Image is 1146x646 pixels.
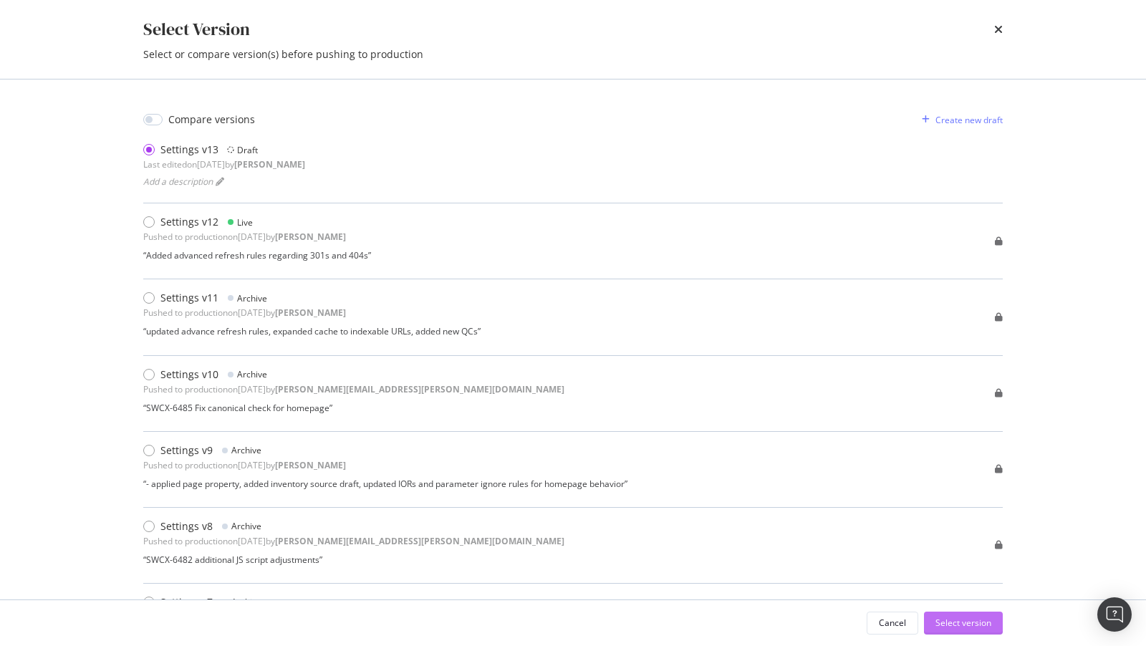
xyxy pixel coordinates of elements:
[143,249,371,261] div: “ Added advanced refresh rules regarding 301s and 404s ”
[879,617,906,629] div: Cancel
[234,158,305,170] b: [PERSON_NAME]
[231,596,261,608] div: Archive
[143,307,346,319] div: Pushed to production on [DATE] by
[160,443,213,458] div: Settings v9
[160,291,218,305] div: Settings v11
[935,617,991,629] div: Select version
[275,459,346,471] b: [PERSON_NAME]
[160,519,213,534] div: Settings v8
[143,478,627,490] div: “ - applied page property, added inventory source draft, updated IORs and parameter ignore rules ...
[143,325,481,337] div: “ updated advance refresh rules, expanded cache to indexable URLs, added new QCs ”
[924,612,1003,635] button: Select version
[916,108,1003,131] button: Create new draft
[143,459,346,471] div: Pushed to production on [DATE] by
[143,231,346,243] div: Pushed to production on [DATE] by
[143,535,564,547] div: Pushed to production on [DATE] by
[231,520,261,532] div: Archive
[143,402,564,414] div: “ SWCX-6485 Fix canonical check for homepage ”
[275,383,564,395] b: [PERSON_NAME][EMAIL_ADDRESS][PERSON_NAME][DOMAIN_NAME]
[275,535,564,547] b: [PERSON_NAME][EMAIL_ADDRESS][PERSON_NAME][DOMAIN_NAME]
[1097,597,1132,632] div: Open Intercom Messenger
[160,595,213,609] div: Settings v7
[275,231,346,243] b: [PERSON_NAME]
[935,114,1003,126] div: Create new draft
[143,17,250,42] div: Select Version
[237,368,267,380] div: Archive
[143,47,1003,62] div: Select or compare version(s) before pushing to production
[168,112,255,127] div: Compare versions
[867,612,918,635] button: Cancel
[143,383,564,395] div: Pushed to production on [DATE] by
[160,215,218,229] div: Settings v12
[994,17,1003,42] div: times
[160,367,218,382] div: Settings v10
[237,292,267,304] div: Archive
[143,175,213,188] span: Add a description
[143,158,305,170] div: Last edited on [DATE] by
[143,554,564,566] div: “ SWCX-6482 additional JS script adjustments ”
[160,143,218,157] div: Settings v13
[237,144,258,156] div: Draft
[231,444,261,456] div: Archive
[275,307,346,319] b: [PERSON_NAME]
[237,216,253,228] div: Live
